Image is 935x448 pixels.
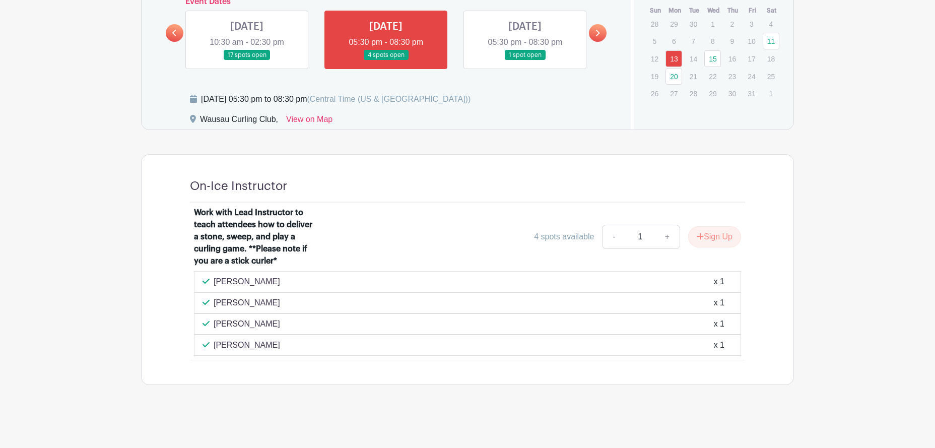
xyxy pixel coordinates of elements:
th: Sun [646,6,665,16]
p: 12 [646,51,663,67]
button: Sign Up [688,226,741,247]
p: 28 [685,86,702,101]
p: 10 [743,33,760,49]
p: 29 [665,16,682,32]
p: 30 [685,16,702,32]
p: [PERSON_NAME] [214,297,280,309]
div: Work with Lead Instructor to teach attendees how to deliver a stone, sweep, and play a curling ga... [194,207,319,267]
div: x 1 [714,339,724,351]
p: 8 [704,33,721,49]
p: 29 [704,86,721,101]
p: 6 [665,33,682,49]
a: 13 [665,50,682,67]
p: 3 [743,16,760,32]
p: [PERSON_NAME] [214,339,280,351]
th: Wed [704,6,723,16]
p: 18 [763,51,779,67]
div: x 1 [714,318,724,330]
p: 2 [724,16,741,32]
div: 4 spots available [534,231,594,243]
th: Tue [685,6,704,16]
p: 25 [763,69,779,84]
p: 24 [743,69,760,84]
th: Thu [723,6,743,16]
p: 22 [704,69,721,84]
p: 19 [646,69,663,84]
p: 1 [763,86,779,101]
a: View on Map [286,113,332,130]
p: 28 [646,16,663,32]
h4: On-Ice Instructor [190,179,287,194]
p: 17 [743,51,760,67]
p: 23 [724,69,741,84]
p: 21 [685,69,702,84]
a: 11 [763,33,779,49]
span: (Central Time (US & [GEOGRAPHIC_DATA])) [307,95,471,103]
p: 16 [724,51,741,67]
p: 7 [685,33,702,49]
p: 31 [743,86,760,101]
a: - [602,225,625,249]
p: 27 [665,86,682,101]
p: 4 [763,16,779,32]
p: 5 [646,33,663,49]
a: 20 [665,68,682,85]
p: 1 [704,16,721,32]
a: + [655,225,680,249]
div: x 1 [714,297,724,309]
th: Fri [743,6,762,16]
p: 30 [724,86,741,101]
p: 14 [685,51,702,67]
a: 15 [704,50,721,67]
p: [PERSON_NAME] [214,318,280,330]
p: 26 [646,86,663,101]
div: [DATE] 05:30 pm to 08:30 pm [201,93,471,105]
p: [PERSON_NAME] [214,276,280,288]
th: Sat [762,6,782,16]
div: Wausau Curling Club, [200,113,278,130]
th: Mon [665,6,685,16]
p: 9 [724,33,741,49]
div: x 1 [714,276,724,288]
